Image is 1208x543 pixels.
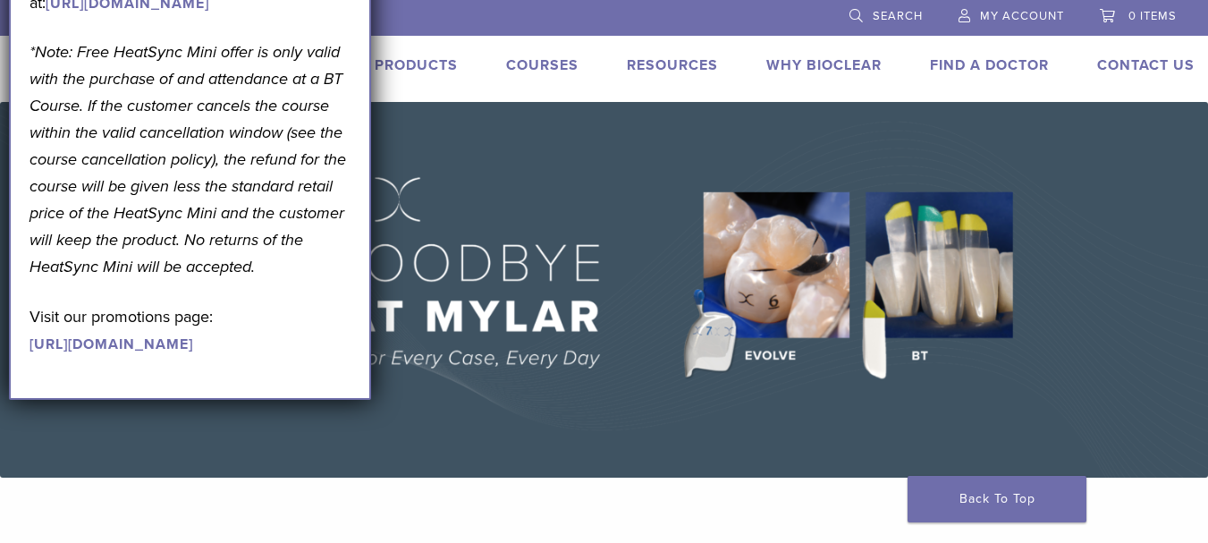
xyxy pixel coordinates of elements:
a: [URL][DOMAIN_NAME] [30,335,193,353]
a: Products [375,56,458,74]
a: Back To Top [908,476,1086,522]
a: Why Bioclear [766,56,882,74]
span: 0 items [1128,9,1177,23]
a: Resources [627,56,718,74]
span: Search [873,9,923,23]
a: Find A Doctor [930,56,1049,74]
span: My Account [980,9,1064,23]
p: Visit our promotions page: [30,303,351,357]
a: Courses [506,56,579,74]
em: *Note: Free HeatSync Mini offer is only valid with the purchase of and attendance at a BT Course.... [30,42,346,276]
a: Contact Us [1097,56,1195,74]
